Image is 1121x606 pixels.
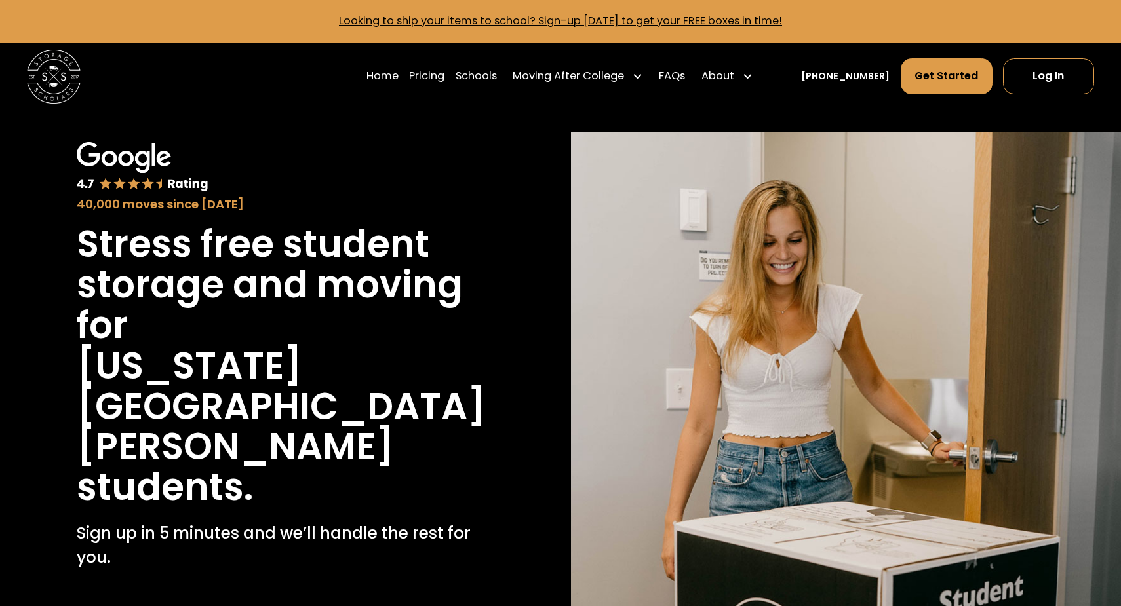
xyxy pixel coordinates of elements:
a: FAQs [659,58,685,95]
a: Looking to ship your items to school? Sign-up [DATE] to get your FREE boxes in time! [339,13,782,28]
div: About [701,68,734,85]
a: Pricing [409,58,444,95]
a: home [27,50,81,104]
a: Home [366,58,399,95]
div: Moving After College [513,68,624,85]
a: [PHONE_NUMBER] [801,69,890,83]
h1: Stress free student storage and moving for [77,224,473,346]
img: Google 4.7 star rating [77,142,208,193]
h1: students. [77,467,253,508]
a: Schools [456,58,497,95]
div: Moving After College [507,58,648,95]
img: Storage Scholars main logo [27,50,81,104]
a: Log In [1003,58,1094,94]
div: About [696,58,758,95]
a: Get Started [901,58,993,94]
p: Sign up in 5 minutes and we’ll handle the rest for you. [77,521,473,570]
h1: [US_STATE][GEOGRAPHIC_DATA][PERSON_NAME] [77,346,486,468]
div: 40,000 moves since [DATE] [77,195,473,214]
